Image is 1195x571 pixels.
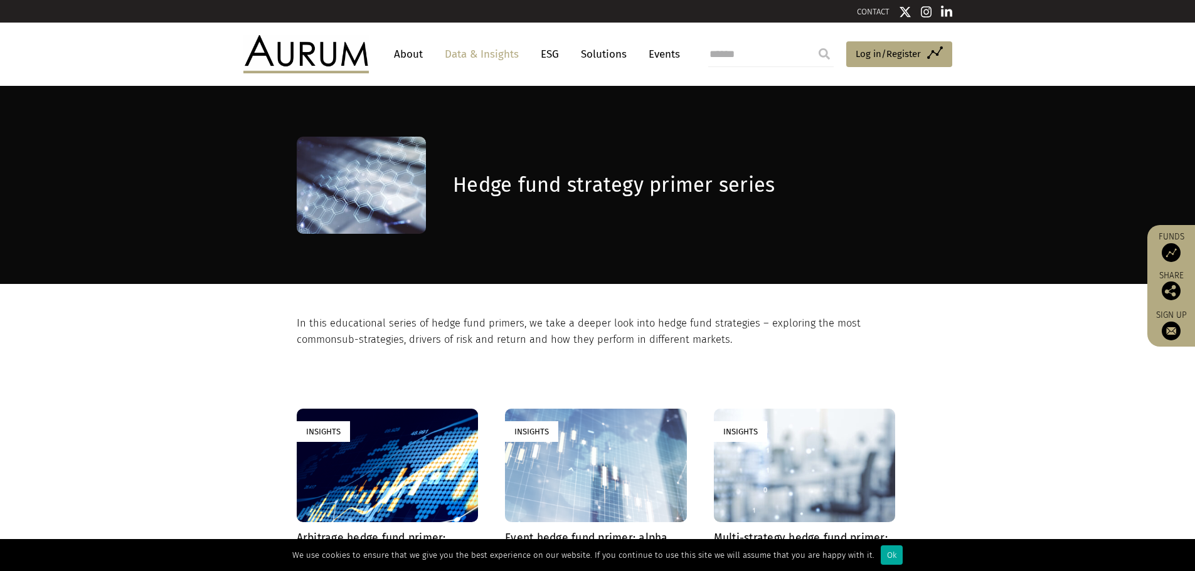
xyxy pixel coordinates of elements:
a: Events [642,43,680,66]
img: Twitter icon [899,6,911,18]
div: Insights [297,421,350,442]
p: In this educational series of hedge fund primers, we take a deeper look into hedge fund strategie... [297,315,896,348]
a: Solutions [575,43,633,66]
a: Data & Insights [438,43,525,66]
div: Share [1154,271,1189,300]
img: Aurum [243,35,369,73]
a: Log in/Register [846,41,952,68]
a: ESG [534,43,565,66]
input: Submit [812,41,837,66]
div: Insights [714,421,767,442]
h4: Arbitrage hedge fund primer: venturing into volatility [297,532,478,558]
img: Sign up to our newsletter [1162,322,1181,340]
img: Share this post [1162,281,1181,300]
h4: Event hedge fund primer: alpha from corporate catalysts [505,532,686,558]
h1: Hedge fund strategy primer series [453,173,895,197]
div: Insights [505,421,558,442]
span: sub-strategies [337,333,404,345]
a: About [388,43,429,66]
span: Log in/Register [856,46,921,61]
a: CONTACT [857,7,890,16]
img: Access Funds [1162,243,1181,262]
h4: Multi-strategy hedge fund primer: deep dive into diversification [714,532,895,558]
a: Funds [1154,231,1189,262]
div: Ok [881,545,903,565]
img: Instagram icon [921,6,932,18]
img: Linkedin icon [941,6,952,18]
a: Sign up [1154,310,1189,340]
